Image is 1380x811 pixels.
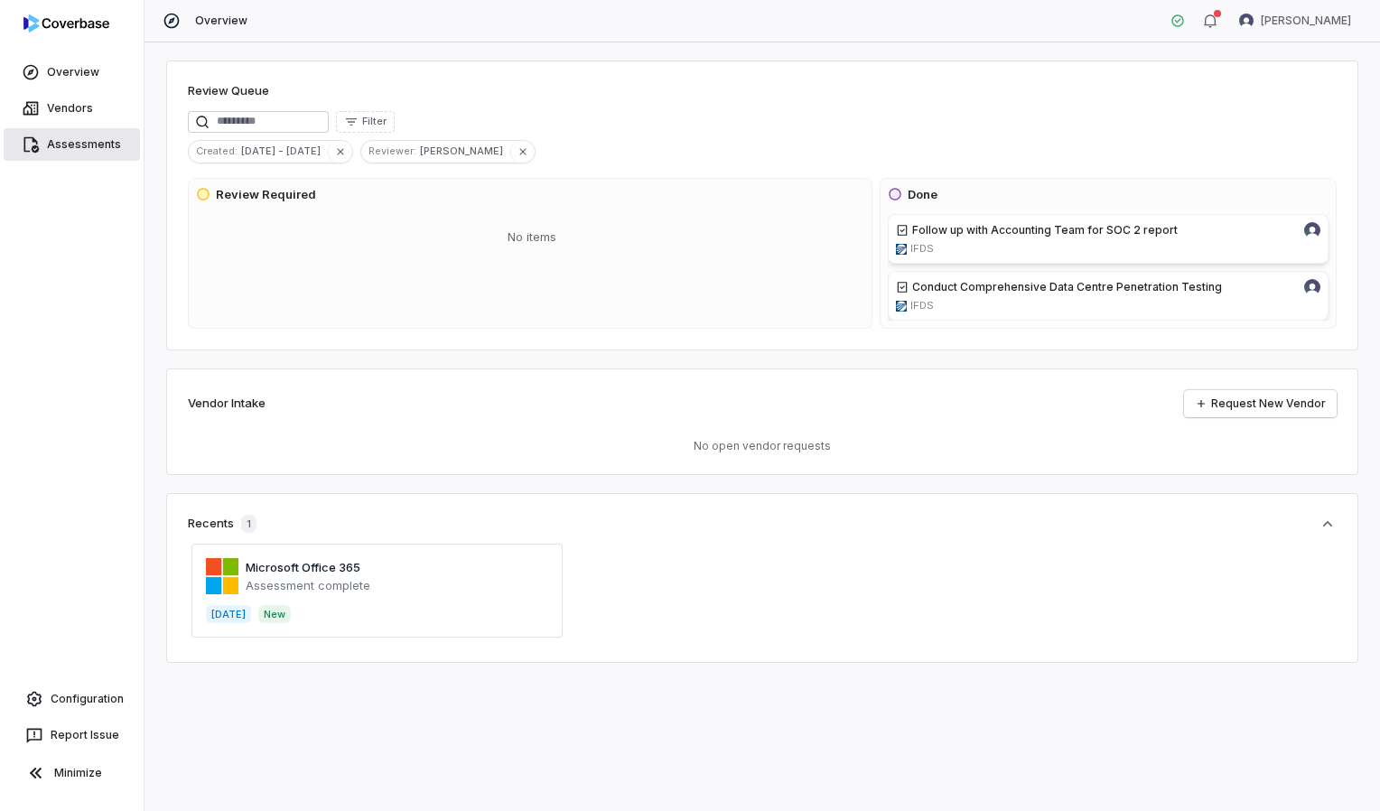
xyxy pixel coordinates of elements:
span: IFDS [910,299,934,312]
div: Recents [188,515,256,533]
a: Assessments [4,128,140,161]
span: [PERSON_NAME] [1261,14,1351,28]
h3: Done [908,186,937,204]
a: Microsoft Office 365 [246,560,360,574]
button: Report Issue [7,719,136,751]
span: [DATE] - [DATE] [241,143,328,159]
button: Recents1 [188,515,1337,533]
a: Vendors [4,92,140,125]
h1: Review Queue [188,82,269,100]
div: No items [196,214,868,261]
a: Request New Vendor [1184,390,1337,417]
h3: Review Required [216,186,316,204]
img: Meghan Paonessa avatar [1239,14,1254,28]
img: Meghan Paonessa avatar [1304,279,1320,295]
p: No open vendor requests [188,439,1337,453]
img: Meghan Paonessa avatar [1304,222,1320,238]
span: Created : [189,143,241,159]
button: Minimize [7,755,136,791]
span: 1 [241,515,256,533]
a: Follow up with Accounting Team for SOC 2 reportMeghan Paonessa avatarifdsgroup.caIFDS [888,214,1329,264]
a: Configuration [7,683,136,715]
img: logo-D7KZi-bG.svg [23,14,109,33]
h2: Vendor Intake [188,395,266,413]
span: Filter [362,115,387,128]
a: Overview [4,56,140,89]
span: [PERSON_NAME] [420,143,510,159]
span: Conduct Comprehensive Data Centre Penetration Testing [912,280,1222,294]
button: Meghan Paonessa avatar[PERSON_NAME] [1228,7,1362,34]
span: Reviewer : [361,143,420,159]
button: Filter [336,111,395,133]
span: Follow up with Accounting Team for SOC 2 report [912,223,1178,237]
a: Conduct Comprehensive Data Centre Penetration TestingMeghan Paonessa avatarifdsgroup.caIFDS [888,271,1329,321]
span: IFDS [910,242,934,256]
span: Overview [195,14,247,28]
